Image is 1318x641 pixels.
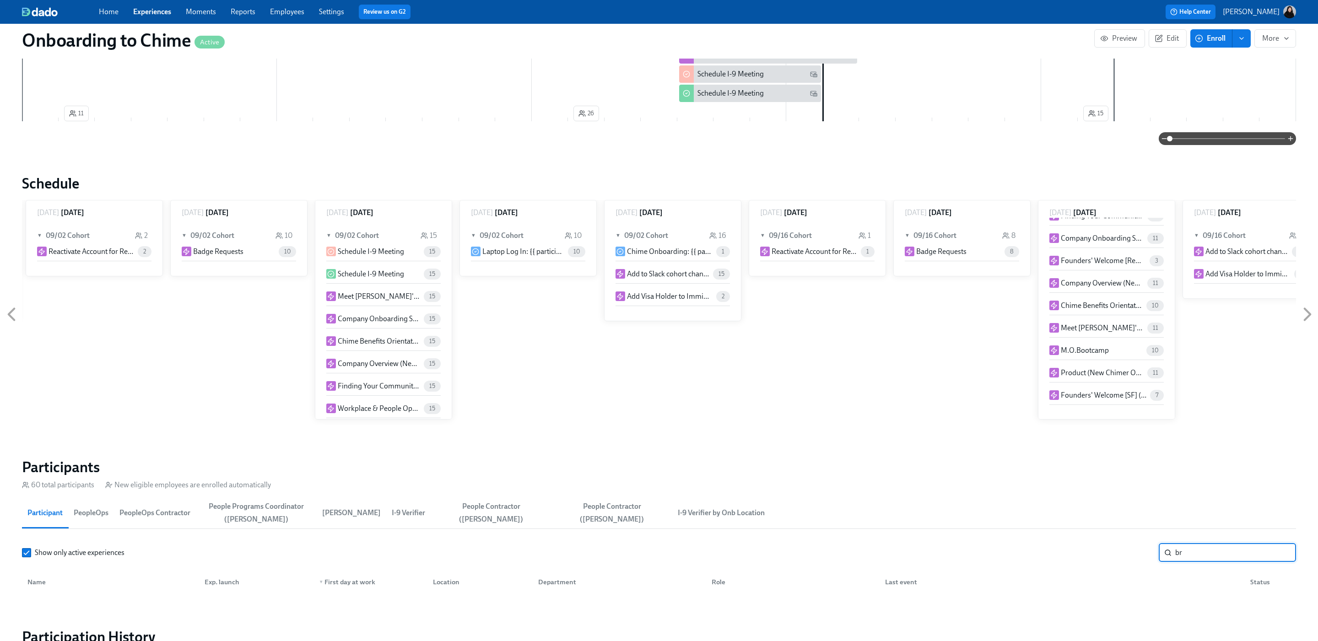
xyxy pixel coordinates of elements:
[1194,231,1200,241] span: ▼
[338,359,420,369] p: Company Overview (New Chimer Onboarding)
[878,573,1243,591] div: Last event
[359,5,411,19] button: Review us on G2
[1002,231,1016,241] div: 8
[578,109,594,118] span: 26
[37,208,59,218] p: [DATE]
[119,506,190,519] span: PeopleOps Contractor
[24,576,197,587] div: Name
[350,208,373,218] h6: [DATE]
[205,208,229,218] h6: [DATE]
[426,573,531,591] div: Location
[319,580,324,584] span: ▼
[1262,34,1288,43] span: More
[810,90,817,97] svg: Work Email
[1061,256,1146,266] p: Founders' Welcome [Remote] (New Chimer Onboarding)
[22,458,1296,476] h2: Participants
[1102,34,1137,43] span: Preview
[627,269,709,279] p: Add to Slack cohort channel
[1088,109,1103,118] span: 15
[338,291,420,302] p: Meet [PERSON_NAME]'s Intranet Platform, The Interchange (New Chimer Onboarding)
[482,247,564,257] p: Laptop Log In: {{ participant.startDate | MMM DD, YYYY }}
[1061,323,1144,333] p: Meet [PERSON_NAME]'s Intranet Platform, The Interchange (New Chimer Onboarding)
[1156,34,1179,43] span: Edit
[678,506,765,519] span: I-9 Verifier by Onb Location
[1005,248,1019,255] span: 8
[679,65,821,83] div: Schedule I-9 Meeting
[1061,368,1144,378] p: Product (New Chimer Onboarding)
[616,231,622,241] span: ▼
[859,231,871,241] div: 1
[627,247,713,257] p: Chime Onboarding: {{ participant.startDate | MMM DD, YYYY }}
[639,208,663,218] h6: [DATE]
[1232,29,1251,48] button: enroll
[1146,347,1164,354] span: 10
[424,248,441,255] span: 15
[190,231,234,241] h6: 09/02 Cohort
[713,270,730,277] span: 15
[64,106,89,121] button: 11
[760,208,782,218] p: [DATE]
[1223,5,1296,18] button: [PERSON_NAME]
[531,573,704,591] div: Department
[46,231,90,241] h6: 09/02 Cohort
[1147,324,1164,331] span: 11
[363,7,406,16] a: Review us on G2
[716,293,730,300] span: 2
[1243,573,1294,591] div: Status
[679,85,821,102] div: Schedule I-9 Meeting
[429,576,531,587] div: Location
[480,231,524,241] h6: 09/02 Cohort
[565,231,582,241] div: 10
[201,500,311,526] span: People Programs Coordinator ([PERSON_NAME])
[1150,257,1164,264] span: 3
[1147,369,1164,376] span: 11
[338,381,420,391] p: Finding Your Community at [GEOGRAPHIC_DATA] (New Chimer Onboarding)
[201,576,312,587] div: Exp. launch
[1190,29,1232,48] button: Enroll
[186,7,216,16] a: Moments
[1283,5,1296,18] img: AOh14GiodkOkFx4zVn8doSxjASm1eOsX4PZSRn4Qo-OE=s96-c
[1150,392,1164,399] span: 7
[471,208,493,218] p: [DATE]
[905,208,927,218] p: [DATE]
[535,576,704,587] div: Department
[22,7,58,16] img: dado
[424,405,441,412] span: 15
[1205,247,1288,257] p: Add to Slack cohort channel
[338,269,404,279] p: Schedule I-9 Meeting
[1205,269,1291,279] p: Add Visa Holder to Immigration Channel
[312,573,426,591] div: ▼First day at work
[424,315,441,322] span: 15
[37,231,43,241] span: ▼
[424,382,441,389] span: 15
[436,500,546,526] span: People Contractor ([PERSON_NAME])
[275,231,292,241] div: 10
[573,106,599,121] button: 26
[105,480,271,490] div: New eligible employees are enrolled automatically
[905,231,911,241] span: ▼
[392,506,425,519] span: I-9 Verifier
[616,208,637,218] p: [DATE]
[322,506,381,519] span: [PERSON_NAME]
[627,291,713,302] p: Add Visa Holder to Immigration Channel
[35,548,124,558] span: Show only active experiences
[916,247,967,257] p: Badge Requests
[74,506,108,519] span: PeopleOps
[1094,29,1145,48] button: Preview
[424,360,441,367] span: 15
[424,270,441,277] span: 15
[27,506,63,519] span: Participant
[335,231,379,241] h6: 09/02 Cohort
[338,336,420,346] p: Chime Benefits Orientation (US Only)
[1061,278,1144,288] p: Company Overview (New Chimer Onboarding)
[1073,208,1097,218] h6: [DATE]
[697,88,764,98] div: Schedule I-9 Meeting
[697,69,764,79] div: Schedule I-9 Meeting
[49,247,134,257] p: Reactivate Account for Rehire - {{ participant.startDate | MM/DD/YYYY }}
[1194,208,1216,218] p: [DATE]
[1049,208,1071,218] p: [DATE]
[471,231,477,241] span: ▼
[194,39,225,46] span: Active
[135,231,148,241] div: 2
[133,7,171,16] a: Experiences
